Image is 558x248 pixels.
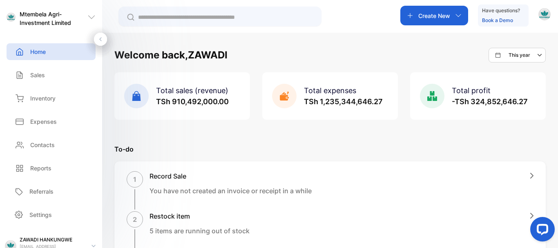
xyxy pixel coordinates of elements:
p: Sales [30,71,45,79]
p: Have questions? [482,7,520,15]
p: Inventory [30,94,56,103]
h1: Record Sale [150,171,312,181]
p: Referrals [29,187,54,196]
a: Book a Demo [482,17,513,23]
h1: Welcome back, ZAWADI [114,48,228,63]
p: Expenses [30,117,57,126]
iframe: LiveChat chat widget [524,214,558,248]
p: Home [30,47,46,56]
span: Total expenses [304,86,356,95]
h1: Restock item [150,211,250,221]
p: You have not created an invoice or receipt in a while [150,186,312,196]
span: Total sales (revenue) [156,86,228,95]
p: ZAWADI HANKUNGWE [20,236,85,244]
button: Create New [400,6,468,25]
p: Settings [29,210,52,219]
p: Mtembela Agri-Investment Limited [20,10,87,27]
p: This year [509,51,530,59]
img: logo [7,13,16,22]
span: TSh 1,235,344,646.27 [304,97,383,106]
p: 5 items are running out of stock [150,226,250,236]
p: Create New [418,11,450,20]
span: TSh 910,492,000.00 [156,97,229,106]
p: Reports [30,164,51,172]
span: Total profit [452,86,491,95]
button: This year [489,48,546,63]
img: avatar [538,8,551,20]
span: -TSh 324,852,646.27 [452,97,528,106]
p: 2 [133,214,137,224]
p: 1 [133,174,136,184]
p: Contacts [30,141,55,149]
button: avatar [538,6,551,25]
p: To-do [114,144,546,154]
